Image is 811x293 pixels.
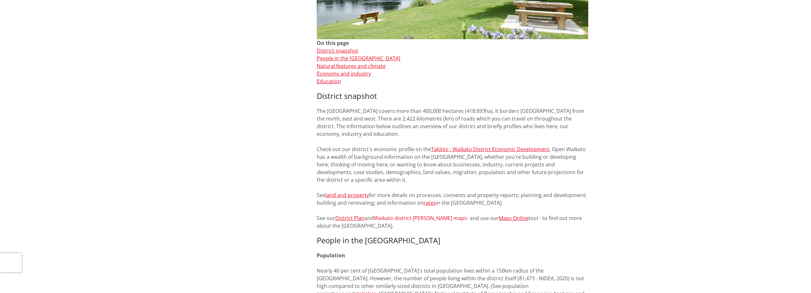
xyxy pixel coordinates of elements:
[317,70,371,77] a: Economy and industry
[431,146,549,153] a: Takitini - Waikato District Economic Development
[317,107,588,230] p: The [GEOGRAPHIC_DATA] covers more than 400,000 hectares (418.893ha). It borders [GEOGRAPHIC_DATA]...
[317,55,400,62] a: People in the [GEOGRAPHIC_DATA]
[317,78,341,85] a: Education
[317,40,349,47] strong: On this page
[317,252,345,259] strong: Population
[317,47,358,54] a: District snapshot
[424,199,436,206] a: rates
[317,62,386,70] a: Natural features and climate
[499,215,529,222] a: Maps Online
[374,215,467,222] a: Waikato district [PERSON_NAME] maps
[325,192,369,199] a: land and property
[335,215,365,222] a: District Plan
[317,236,588,245] h3: People in the [GEOGRAPHIC_DATA]
[317,92,588,101] h3: District snapshot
